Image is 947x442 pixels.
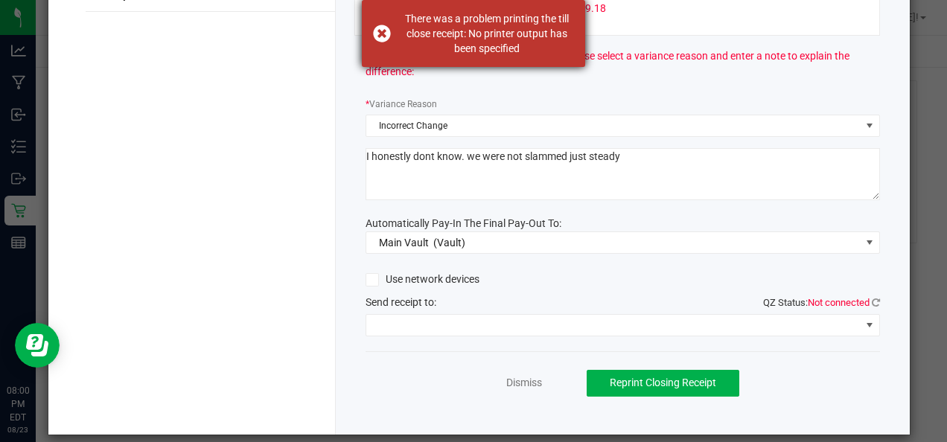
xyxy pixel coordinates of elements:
span: A difference of -$39.18 has been identified. Please select a variance reason and enter a note to ... [366,48,880,80]
span: Reprint Closing Receipt [610,377,716,388]
iframe: Resource center [15,323,60,368]
span: Main Vault [379,237,429,249]
span: Incorrect Change [366,115,861,136]
div: There was a problem printing the till close receipt: No printer output has been specified [399,11,574,56]
span: Automatically Pay-In The Final Pay-Out To: [366,217,561,229]
label: Variance Reason [366,97,437,111]
span: Send receipt to: [366,296,436,308]
a: Dismiss [506,375,542,391]
label: Use network devices [366,272,479,287]
span: QZ Status: [763,297,880,308]
span: -$39.18 [570,1,606,16]
span: Not connected [808,297,870,308]
button: Reprint Closing Receipt [587,370,739,397]
span: (Vault) [433,237,465,249]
